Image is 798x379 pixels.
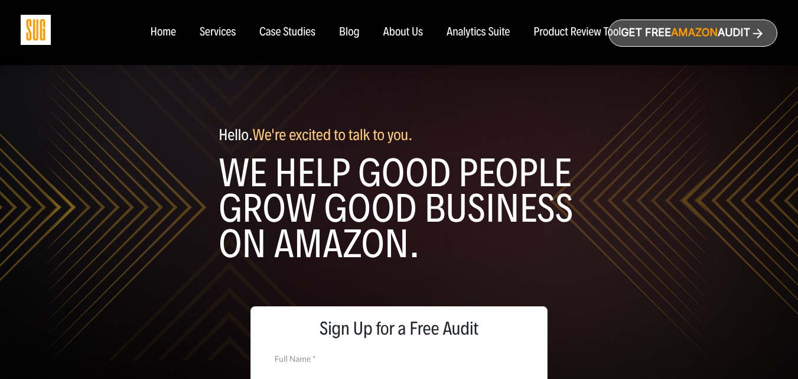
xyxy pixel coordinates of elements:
[339,26,360,39] a: Blog
[671,27,718,39] span: Amazon
[150,26,175,39] a: Home
[219,156,579,262] h1: WE help good people grow good business on amazon.
[219,127,579,144] p: Hello.
[383,26,424,39] a: About Us
[608,20,777,47] a: Get freeAmazonAudit
[263,319,536,339] span: Sign Up for a Free Audit
[253,125,413,144] span: We're excited to talk to you.
[21,15,51,45] img: Sug
[200,26,236,39] a: Services
[447,26,510,39] a: Analytics Suite
[533,26,621,39] a: Product Review Tool
[259,26,315,39] a: Case Studies
[275,352,524,365] label: Full Name *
